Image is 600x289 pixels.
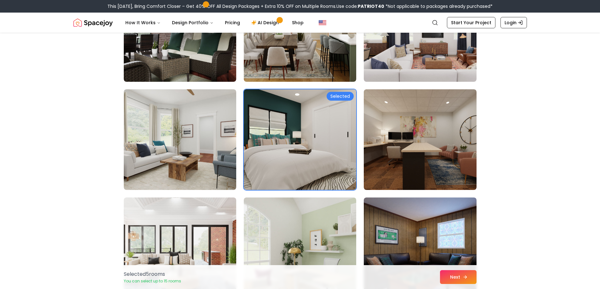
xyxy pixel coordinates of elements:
img: Room room-71 [244,89,356,190]
a: Spacejoy [73,16,113,29]
a: Start Your Project [447,17,495,28]
img: Room room-70 [124,89,236,190]
nav: Global [73,13,527,33]
p: Selected 5 room s [124,270,181,278]
p: You can select up to 15 rooms [124,279,181,284]
img: Room room-72 [364,89,476,190]
nav: Main [120,16,309,29]
button: Next [440,270,477,284]
div: Selected [327,92,354,101]
a: Pricing [220,16,245,29]
div: This [DATE], Bring Comfort Closer – Get 40% OFF All Design Packages + Extra 10% OFF on Multiple R... [107,3,493,9]
a: AI Design [246,16,286,29]
b: PATRIOT40 [358,3,384,9]
span: *Not applicable to packages already purchased* [384,3,493,9]
img: Spacejoy Logo [73,16,113,29]
button: How It Works [120,16,166,29]
a: Shop [287,16,309,29]
a: Login [500,17,527,28]
span: Use code: [336,3,384,9]
button: Design Portfolio [167,16,219,29]
img: United States [319,19,326,26]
